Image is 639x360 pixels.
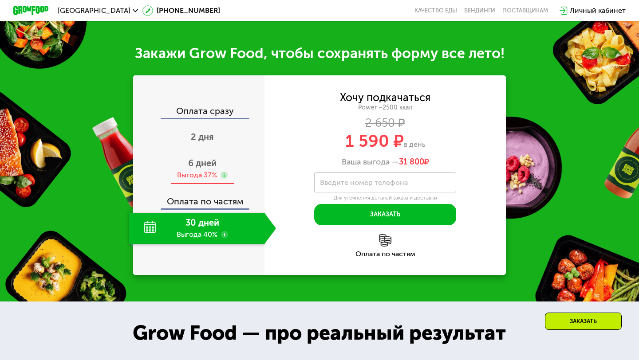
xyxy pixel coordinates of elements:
[340,93,430,102] div: Хочу подкачаться
[134,188,264,208] div: Оплата по частям
[502,7,548,14] div: поставщикам
[264,104,506,112] div: Power ~2500 ккал
[264,157,506,167] div: Ваша выгода —
[314,195,456,202] div: Для уточнения деталей заказа и доставки
[399,157,424,167] span: 31 800
[264,118,506,128] div: 2 650 ₽
[379,234,391,247] img: l6xcnZfty9opOoJh.png
[464,7,495,14] a: Вендинги
[142,5,220,16] a: [PHONE_NUMBER]
[399,157,429,167] span: ₽
[118,318,521,348] div: Grow Food — про реальный результат
[188,158,217,168] span: 6 дней
[314,204,456,225] button: Заказать
[545,313,622,330] div: Заказать
[414,7,457,14] a: Качество еды
[320,180,408,185] label: Введите номер телефона
[134,106,264,118] div: Оплата сразу
[177,170,217,180] div: Выгода 37%
[345,131,404,151] span: 1 590 ₽
[58,7,130,14] span: [GEOGRAPHIC_DATA]
[570,5,626,16] div: Личный кабинет
[404,140,426,149] span: в день
[264,250,506,258] div: Оплата по частям
[191,132,214,142] span: 2 дня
